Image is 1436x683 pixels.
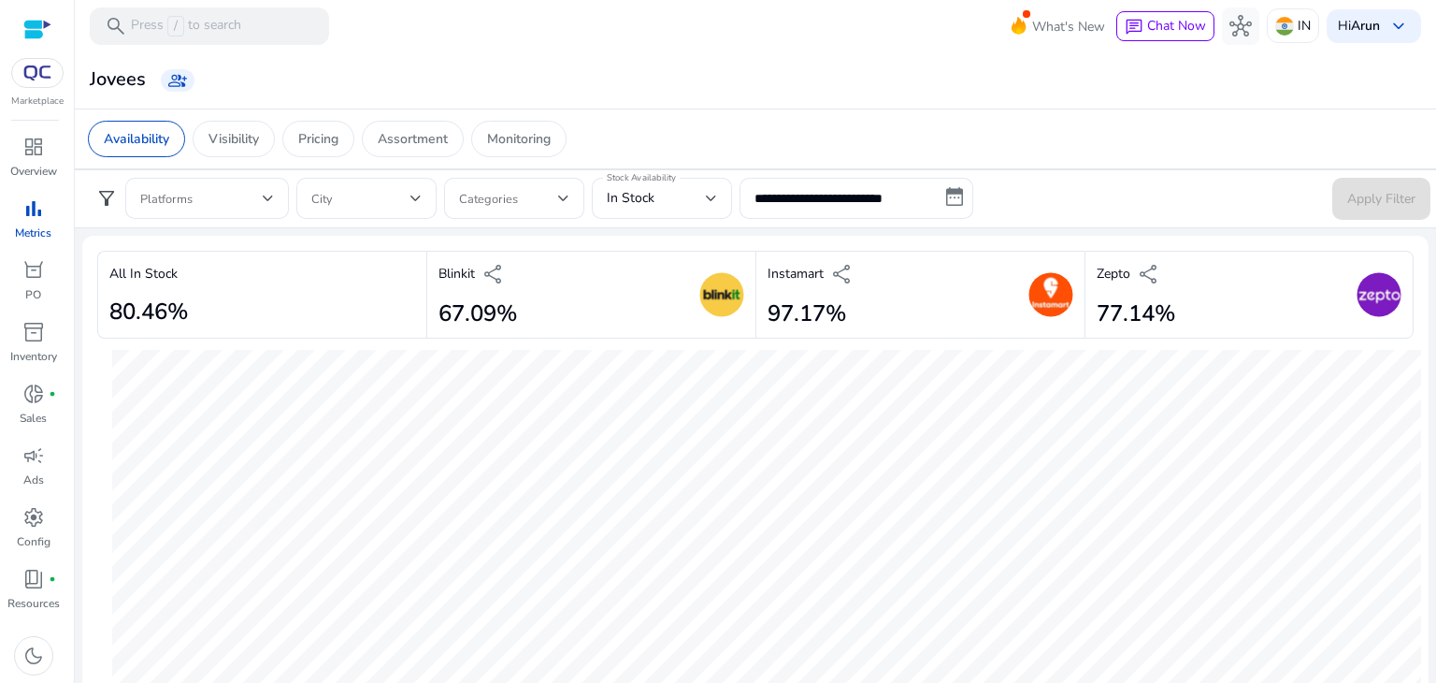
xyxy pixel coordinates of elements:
[1275,17,1294,36] img: in.svg
[1229,15,1252,37] span: hub
[1116,11,1214,41] button: chatChat Now
[22,259,45,282] span: orders
[23,472,44,488] p: Ads
[487,129,551,149] p: Monitoring
[378,129,448,149] p: Assortment
[7,595,60,612] p: Resources
[831,263,854,285] span: share
[768,264,824,283] p: Instamart
[1387,15,1410,37] span: keyboard_arrow_down
[95,187,118,210] span: filter_alt
[167,16,184,36] span: /
[25,286,41,303] p: PO
[109,298,188,326] h2: 80.46%
[1298,9,1311,42] p: IN
[438,264,475,283] p: Blinkit
[768,300,854,327] h2: 97.17%
[1338,20,1380,33] p: Hi
[10,348,57,365] p: Inventory
[22,197,45,220] span: bar_chart
[49,390,56,398] span: fiber_manual_record
[208,129,259,149] p: Visibility
[15,225,51,241] p: Metrics
[22,645,45,667] span: dark_mode
[90,68,146,91] h3: Jovees
[22,136,45,158] span: dashboard
[109,264,178,283] p: All In Stock
[1351,17,1380,35] b: Arun
[105,15,127,37] span: search
[298,129,338,149] p: Pricing
[1097,264,1130,283] p: Zepto
[104,129,169,149] p: Availability
[22,568,45,590] span: book_4
[482,263,505,285] span: share
[17,533,50,550] p: Config
[11,94,64,109] p: Marketplace
[607,171,676,184] mat-label: Stock Availability
[168,71,187,90] span: group_add
[1147,17,1206,35] span: Chat Now
[1125,18,1143,36] span: chat
[22,321,45,343] span: inventory_2
[438,300,517,327] h2: 67.09%
[49,575,56,583] span: fiber_manual_record
[161,69,194,92] a: group_add
[1032,10,1105,43] span: What's New
[607,189,654,207] span: In Stock
[10,163,57,180] p: Overview
[22,444,45,467] span: campaign
[21,65,54,80] img: QC-logo.svg
[20,410,47,427] p: Sales
[22,383,45,405] span: donut_small
[131,16,241,36] p: Press to search
[1097,300,1175,327] h2: 77.14%
[1222,7,1259,45] button: hub
[1138,263,1160,285] span: share
[22,506,45,529] span: settings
